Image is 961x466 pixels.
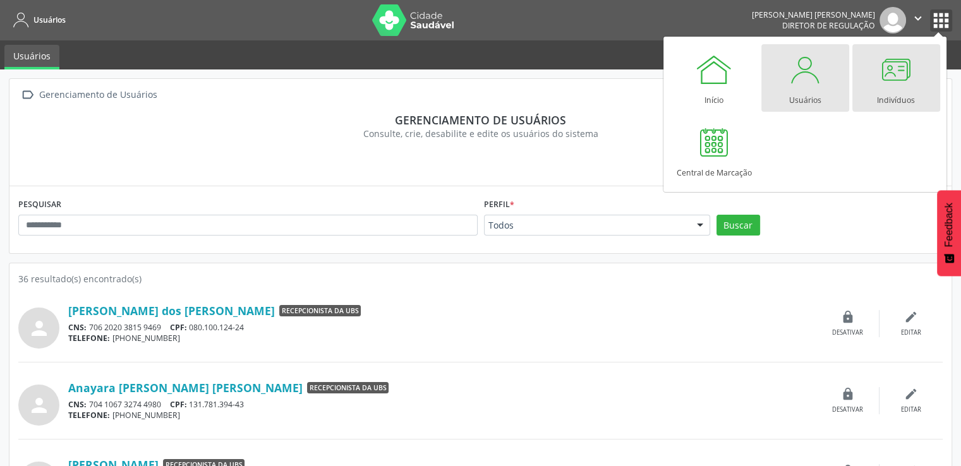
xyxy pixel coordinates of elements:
span: TELEFONE: [68,410,110,421]
i: edit [904,310,918,324]
a: Usuários [4,45,59,69]
a: Usuários [761,44,849,112]
button: Feedback - Mostrar pesquisa [937,190,961,276]
button:  [906,7,930,33]
span: Recepcionista da UBS [279,305,361,316]
i: edit [904,387,918,401]
div: Desativar [832,405,863,414]
img: img [879,7,906,33]
div: [PERSON_NAME] [PERSON_NAME] [752,9,875,20]
a: Início [670,44,758,112]
a: Indivíduos [852,44,940,112]
div: 36 resultado(s) encontrado(s) [18,272,943,285]
div: [PHONE_NUMBER] [68,333,816,344]
div: Desativar [832,328,863,337]
i: lock [841,310,855,324]
span: CPF: [170,322,187,333]
a: Anayara [PERSON_NAME] [PERSON_NAME] [68,381,303,395]
span: Todos [488,219,684,232]
span: Usuários [33,15,66,25]
span: Diretor de regulação [782,20,875,31]
span: Feedback [943,203,955,247]
label: Perfil [484,195,514,215]
i: person [28,317,51,340]
button: apps [930,9,952,32]
a: [PERSON_NAME] dos [PERSON_NAME] [68,304,275,318]
div: Editar [901,405,921,414]
button: Buscar [716,215,760,236]
div: 704 1067 3274 4980 131.781.394-43 [68,399,816,410]
i: person [28,394,51,417]
a: Usuários [9,9,66,30]
span: TELEFONE: [68,333,110,344]
span: Recepcionista da UBS [307,382,389,393]
div: [PHONE_NUMBER] [68,410,816,421]
div: 706 2020 3815 9469 080.100.124-24 [68,322,816,333]
i:  [18,86,37,104]
div: Editar [901,328,921,337]
div: Consulte, crie, desabilite e edite os usuários do sistema [27,127,934,140]
a: Central de Marcação [670,117,758,184]
a:  Gerenciamento de Usuários [18,86,159,104]
i:  [911,11,925,25]
div: Gerenciamento de Usuários [37,86,159,104]
span: CNS: [68,399,87,410]
span: CPF: [170,399,187,410]
label: PESQUISAR [18,195,61,215]
div: Gerenciamento de usuários [27,113,934,127]
i: lock [841,387,855,401]
span: CNS: [68,322,87,333]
